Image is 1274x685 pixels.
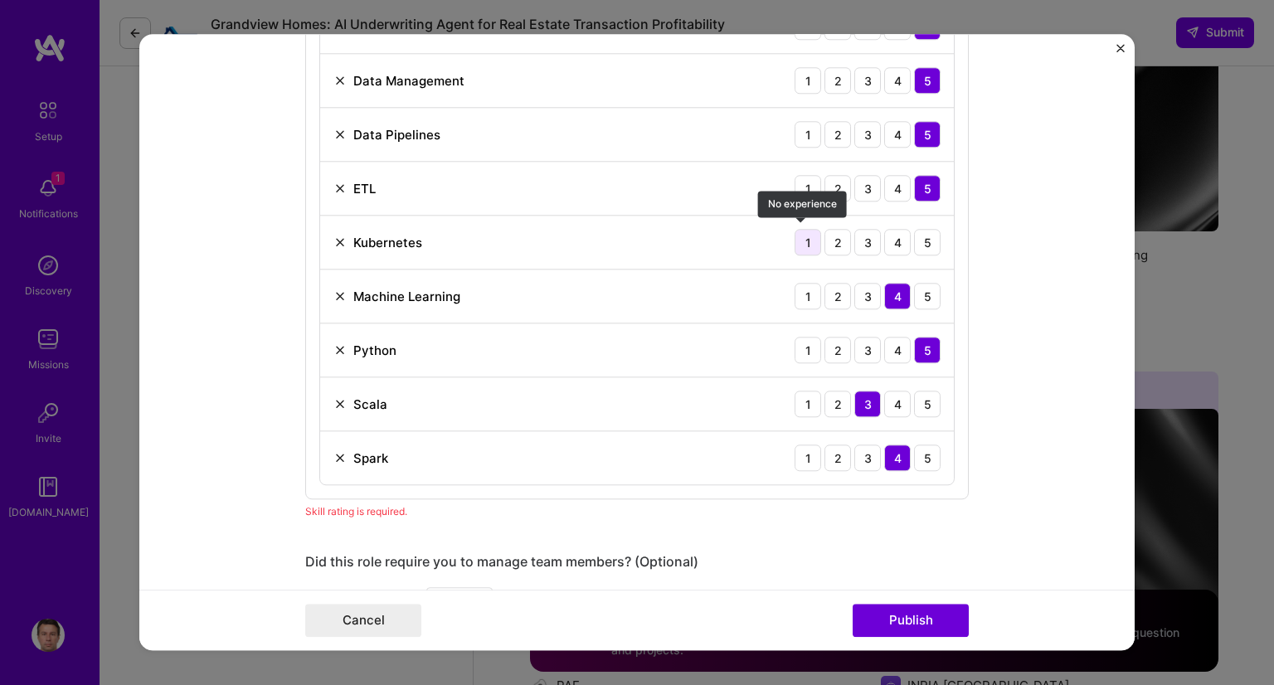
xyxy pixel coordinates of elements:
[884,229,911,255] div: 4
[853,605,969,638] button: Publish
[824,445,851,471] div: 2
[884,445,911,471] div: 4
[824,391,851,417] div: 2
[795,283,821,309] div: 1
[333,236,347,249] img: Remove
[884,175,911,202] div: 4
[333,74,347,87] img: Remove
[824,283,851,309] div: 2
[884,337,911,363] div: 4
[795,13,821,40] div: 1
[795,121,821,148] div: 1
[854,121,881,148] div: 3
[353,234,422,251] div: Kubernetes
[854,283,881,309] div: 3
[353,72,464,90] div: Data Management
[824,13,851,40] div: 2
[305,503,969,520] div: Skill rating is required.
[854,391,881,417] div: 3
[884,283,911,309] div: 4
[353,288,460,305] div: Machine Learning
[333,451,347,464] img: Remove
[914,175,941,202] div: 5
[854,229,881,255] div: 3
[305,605,421,638] button: Cancel
[914,445,941,471] div: 5
[795,67,821,94] div: 1
[795,391,821,417] div: 1
[795,175,821,202] div: 1
[914,391,941,417] div: 5
[795,445,821,471] div: 1
[884,13,911,40] div: 4
[305,553,969,571] div: Did this role require you to manage team members? (Optional)
[305,587,969,621] div: team members.
[884,67,911,94] div: 4
[795,229,821,255] div: 1
[854,175,881,202] div: 3
[914,229,941,255] div: 5
[824,229,851,255] div: 2
[333,289,347,303] img: Remove
[884,121,911,148] div: 4
[795,337,821,363] div: 1
[854,445,881,471] div: 3
[333,397,347,411] img: Remove
[824,121,851,148] div: 2
[353,396,387,413] div: Scala
[353,342,396,359] div: Python
[914,67,941,94] div: 5
[854,337,881,363] div: 3
[824,175,851,202] div: 2
[353,126,440,143] div: Data Pipelines
[914,283,941,309] div: 5
[854,13,881,40] div: 3
[914,337,941,363] div: 5
[884,391,911,417] div: 4
[353,180,376,197] div: ETL
[914,121,941,148] div: 5
[353,18,462,36] div: Data Architecture
[333,128,347,141] img: Remove
[824,67,851,94] div: 2
[914,13,941,40] div: 5
[854,67,881,94] div: 3
[333,343,347,357] img: Remove
[353,449,388,467] div: Spark
[824,337,851,363] div: 2
[1116,44,1125,61] button: Close
[333,182,347,195] img: Remove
